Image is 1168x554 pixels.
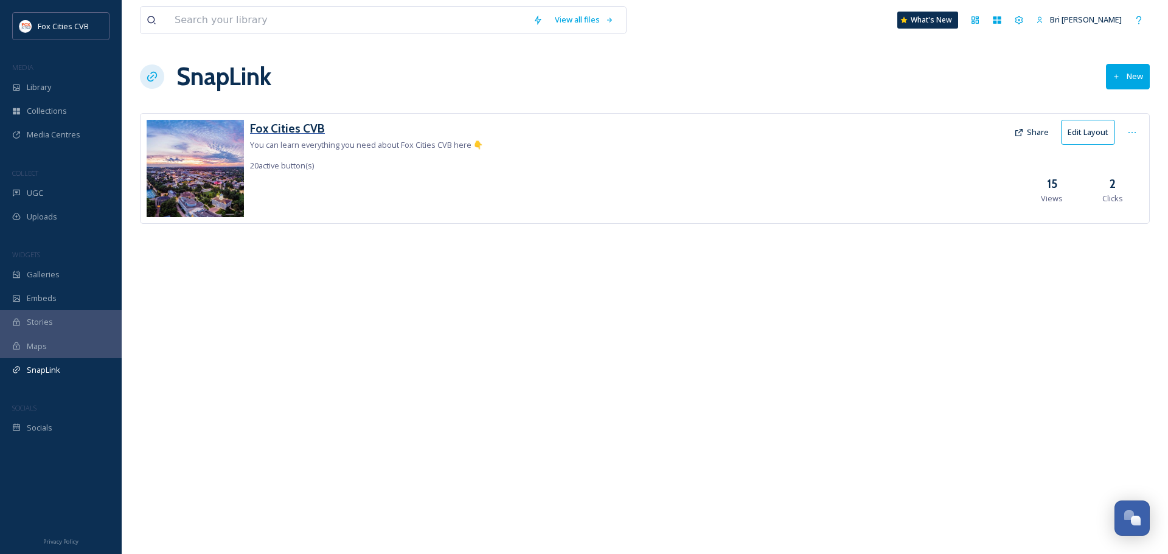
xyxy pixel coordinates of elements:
[549,8,620,32] a: View all files
[27,269,60,280] span: Galleries
[43,533,78,548] a: Privacy Policy
[27,129,80,140] span: Media Centres
[1061,120,1121,145] a: Edit Layout
[250,160,314,171] span: 20 active button(s)
[1030,8,1128,32] a: Bri [PERSON_NAME]
[38,21,89,32] span: Fox Cities CVB
[250,139,483,150] span: You can learn everything you need about Fox Cities CVB here 👇
[27,211,57,223] span: Uploads
[1106,64,1150,89] button: New
[12,168,38,178] span: COLLECT
[27,341,47,352] span: Maps
[19,20,32,32] img: images.png
[1114,500,1150,536] button: Open Chat
[12,403,36,412] span: SOCIALS
[1102,193,1123,204] span: Clicks
[27,81,51,93] span: Library
[1047,175,1057,193] h3: 15
[1050,14,1122,25] span: Bri [PERSON_NAME]
[169,7,527,33] input: Search your library
[27,293,57,304] span: Embeds
[27,364,60,376] span: SnapLink
[1110,175,1116,193] h3: 2
[250,120,483,137] a: Fox Cities CVB
[43,538,78,545] span: Privacy Policy
[1041,193,1063,204] span: Views
[27,187,43,199] span: UGC
[147,120,244,217] img: 9efc46f6-ad0f-4235-a405-391a5d3cf169.jpg
[176,58,271,95] h1: SnapLink
[12,63,33,72] span: MEDIA
[1061,120,1115,145] button: Edit Layout
[27,422,52,434] span: Socials
[1008,120,1055,144] button: Share
[12,250,40,259] span: WIDGETS
[27,105,67,117] span: Collections
[897,12,958,29] a: What's New
[27,316,53,328] span: Stories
